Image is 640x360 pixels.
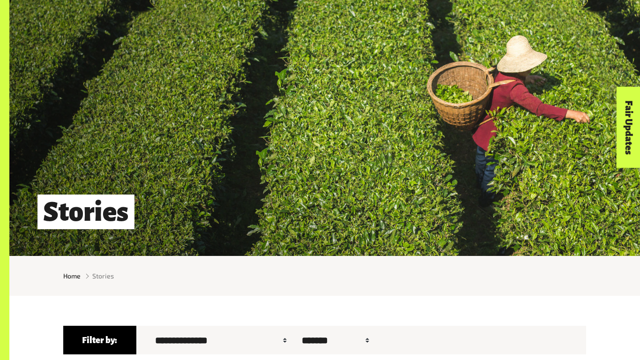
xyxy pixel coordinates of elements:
a: Home [63,271,81,281]
h1: Stories [37,195,134,229]
span: Stories [92,271,114,281]
h6: Filter by: [63,326,136,354]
